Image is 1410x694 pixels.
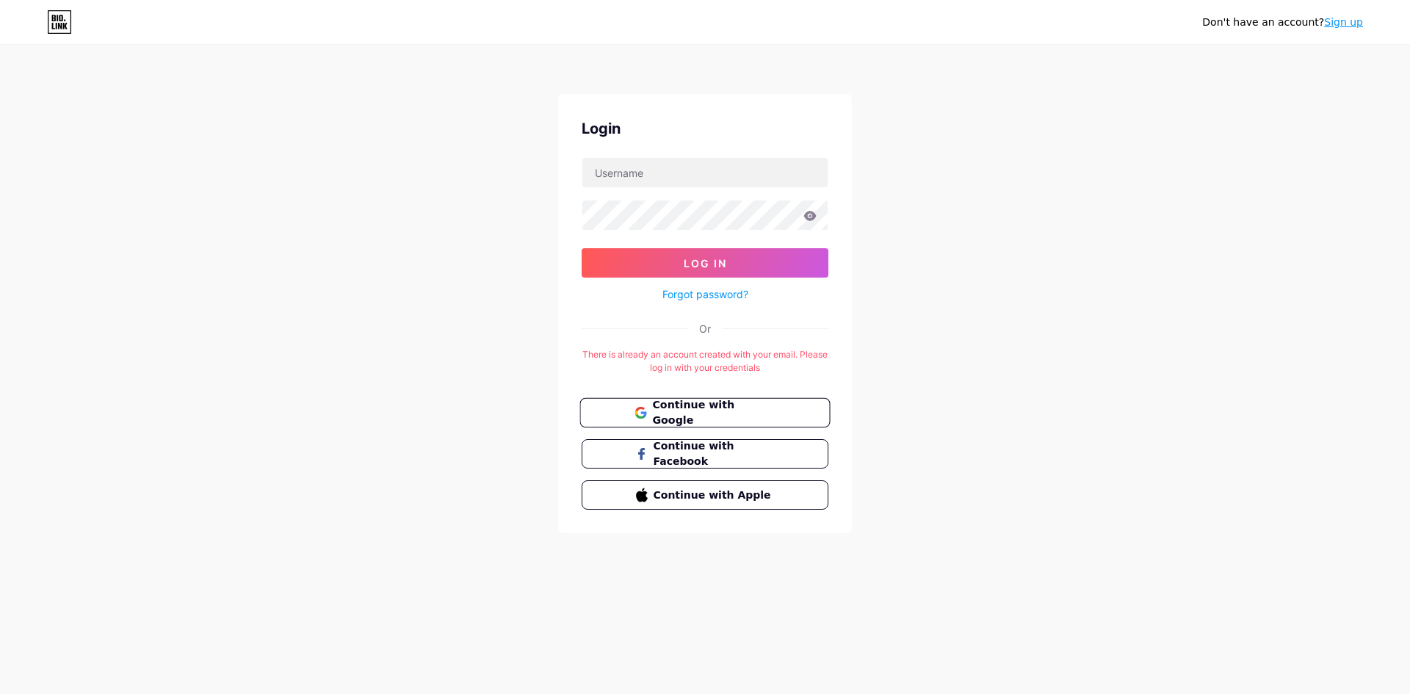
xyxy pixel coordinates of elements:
span: Continue with Facebook [654,438,775,469]
button: Continue with Facebook [582,439,828,469]
a: Continue with Google [582,398,828,427]
span: Continue with Apple [654,488,775,503]
button: Continue with Apple [582,480,828,510]
div: Don't have an account? [1202,15,1363,30]
a: Sign up [1324,16,1363,28]
div: Login [582,118,828,140]
button: Continue with Google [579,398,830,428]
div: There is already an account created with your email. Please log in with your credentials [582,348,828,375]
button: Log In [582,248,828,278]
span: Log In [684,257,727,270]
a: Forgot password? [662,286,748,302]
div: Or [699,321,711,336]
span: Continue with Google [652,397,775,429]
input: Username [582,158,828,187]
